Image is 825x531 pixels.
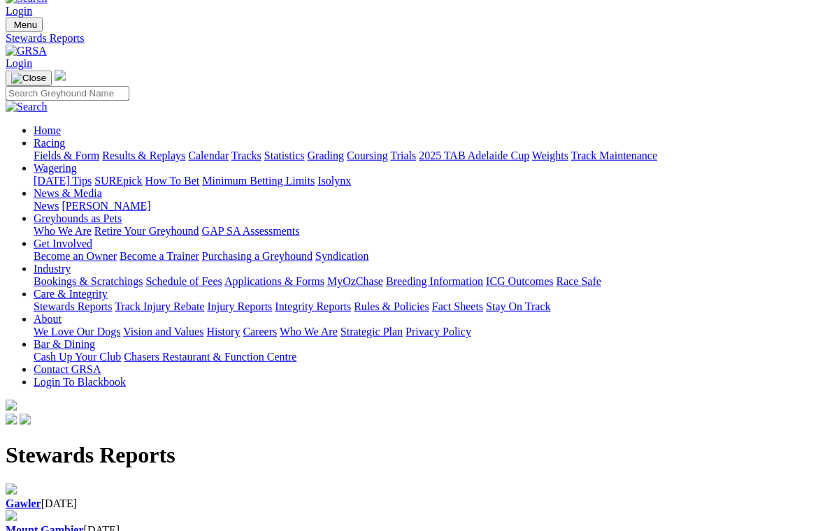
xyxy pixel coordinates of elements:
a: Fact Sheets [432,300,483,312]
a: Privacy Policy [406,326,471,337]
a: Vision and Values [123,326,203,337]
a: Strategic Plan [340,326,403,337]
a: News [34,200,59,212]
a: Home [34,124,61,136]
a: [DATE] Tips [34,175,92,187]
a: Fields & Form [34,150,99,161]
img: GRSA [6,45,47,57]
a: Schedule of Fees [145,275,222,287]
a: Gawler [6,497,41,509]
img: Search [6,101,48,113]
a: SUREpick [94,175,142,187]
a: We Love Our Dogs [34,326,120,337]
img: twitter.svg [20,414,31,425]
a: Who We Are [34,225,92,237]
img: logo-grsa-white.png [55,70,66,81]
a: Become a Trainer [120,250,199,262]
a: Bookings & Scratchings [34,275,143,287]
img: facebook.svg [6,414,17,425]
div: [DATE] [6,497,819,510]
a: Race Safe [556,275,601,287]
a: Stewards Reports [6,32,819,45]
a: Become an Owner [34,250,117,262]
a: Retire Your Greyhound [94,225,199,237]
input: Search [6,86,129,101]
a: Applications & Forms [224,275,324,287]
a: Login [6,5,32,17]
a: Injury Reports [207,300,272,312]
a: Rules & Policies [354,300,429,312]
a: Isolynx [317,175,351,187]
a: Grading [308,150,344,161]
div: News & Media [34,200,819,212]
a: Contact GRSA [34,363,101,375]
a: Login [6,57,32,69]
a: Bar & Dining [34,338,95,350]
a: Stay On Track [486,300,550,312]
a: Integrity Reports [275,300,351,312]
a: Syndication [315,250,368,262]
a: 2025 TAB Adelaide Cup [419,150,529,161]
a: Purchasing a Greyhound [202,250,313,262]
a: Results & Replays [102,150,185,161]
a: Wagering [34,162,77,174]
a: Racing [34,137,65,149]
div: About [34,326,819,338]
div: Bar & Dining [34,351,819,363]
a: Coursing [347,150,388,161]
a: Trials [390,150,416,161]
a: Who We Are [280,326,338,337]
div: Care & Integrity [34,300,819,313]
a: Minimum Betting Limits [202,175,315,187]
img: file-red.svg [6,510,17,521]
span: Menu [14,20,37,30]
a: Industry [34,263,71,275]
a: Login To Blackbook [34,376,126,388]
a: Chasers Restaurant & Function Centre [124,351,296,363]
a: How To Bet [145,175,200,187]
a: [PERSON_NAME] [62,200,150,212]
a: Stewards Reports [34,300,112,312]
a: Care & Integrity [34,288,108,300]
div: Industry [34,275,819,288]
div: Get Involved [34,250,819,263]
a: News & Media [34,187,102,199]
img: logo-grsa-white.png [6,400,17,411]
div: Greyhounds as Pets [34,225,819,238]
div: Wagering [34,175,819,187]
img: file-red.svg [6,483,17,495]
a: Cash Up Your Club [34,351,121,363]
a: GAP SA Assessments [202,225,300,237]
a: History [206,326,240,337]
button: Toggle navigation [6,17,43,32]
a: Breeding Information [386,275,483,287]
a: Track Injury Rebate [115,300,204,312]
a: Calendar [188,150,229,161]
a: ICG Outcomes [486,275,553,287]
a: Careers [243,326,277,337]
a: Tracks [231,150,261,161]
a: Track Maintenance [571,150,657,161]
a: MyOzChase [327,275,383,287]
a: Greyhounds as Pets [34,212,122,224]
a: Weights [532,150,568,161]
div: Racing [34,150,819,162]
a: About [34,313,62,325]
h1: Stewards Reports [6,442,819,468]
button: Toggle navigation [6,71,52,86]
a: Get Involved [34,238,92,249]
a: Statistics [264,150,305,161]
img: Close [11,73,46,84]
